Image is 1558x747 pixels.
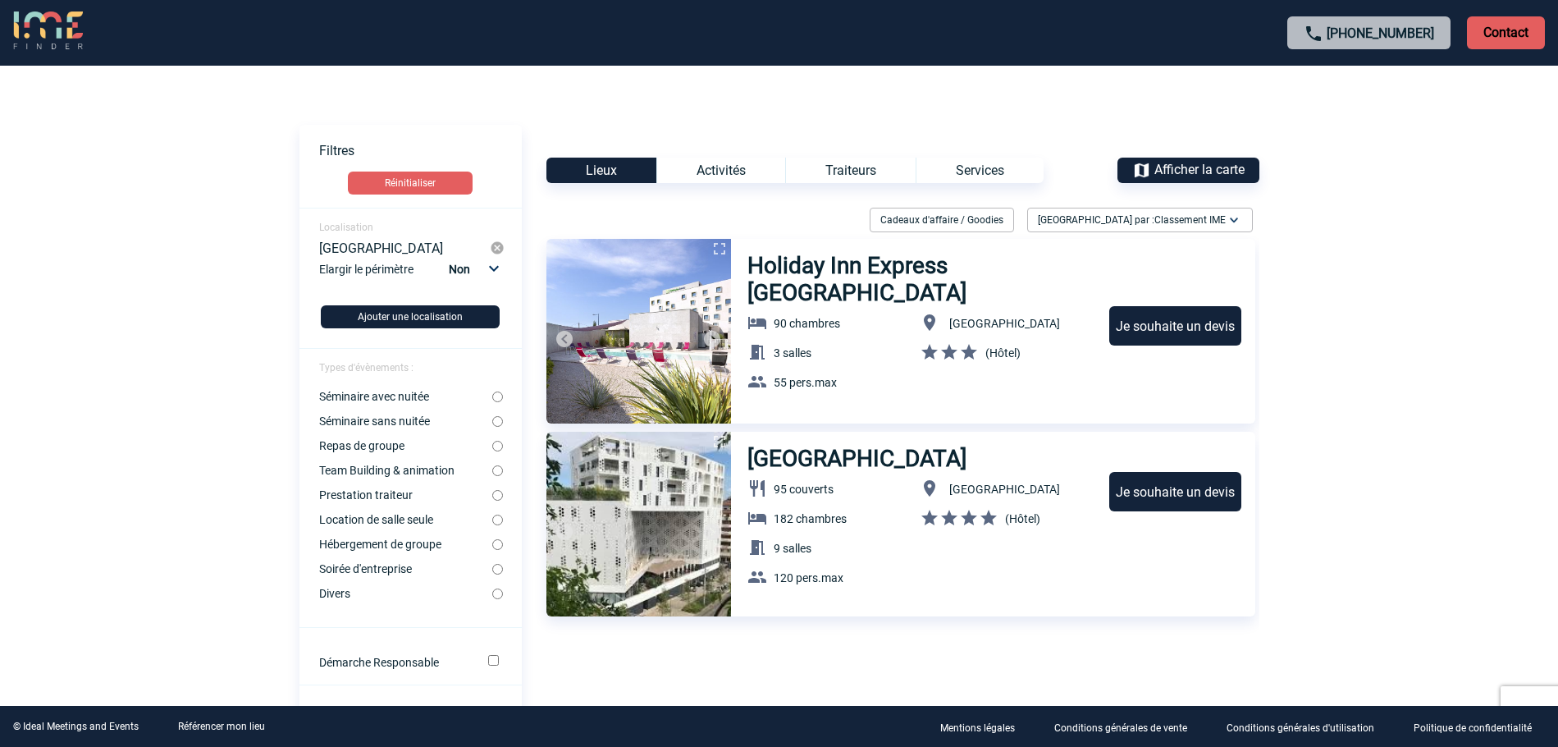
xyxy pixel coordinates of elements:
button: Ajouter une localisation [321,305,500,328]
div: Lieux [546,158,656,183]
a: Politique de confidentialité [1400,719,1558,735]
span: (Hôtel) [1005,512,1040,525]
div: [GEOGRAPHIC_DATA] [319,241,491,255]
span: Afficher la carte [1154,162,1245,177]
a: Conditions générales d'utilisation [1213,719,1400,735]
div: Cadeaux d'affaire / Goodies [870,208,1014,232]
p: Conditions générales d'utilisation [1227,722,1374,734]
img: 1.jpg [546,239,731,424]
p: Politique de confidentialité [1414,722,1532,734]
span: 3 salles [774,346,811,360]
p: Filtres [319,143,522,158]
a: [PHONE_NUMBER] [1327,25,1434,41]
span: 55 pers.max [774,376,837,389]
span: Localisation [319,222,373,233]
label: Prestation traiteur [319,488,492,502]
label: Soirée d'entreprise [319,562,492,575]
h3: [GEOGRAPHIC_DATA] [747,445,969,472]
label: Démarche Responsable [319,656,466,669]
p: Contact [1467,16,1545,49]
span: [GEOGRAPHIC_DATA] [949,317,1060,330]
img: baseline_meeting_room_white_24dp-b.png [747,538,767,557]
img: baseline_restaurant_white_24dp-b.png [747,479,767,498]
a: Conditions générales de vente [1041,719,1213,735]
img: cancel-24-px-g.png [490,241,505,255]
img: call-24-px.png [1304,24,1323,44]
img: baseline_location_on_white_24dp-b.png [920,313,939,332]
div: Je souhaite un devis [1109,306,1241,346]
div: © Ideal Meetings and Events [13,721,139,732]
img: baseline_meeting_room_white_24dp-b.png [747,342,767,362]
span: (Hôtel) [985,346,1021,360]
div: Activités [656,158,785,183]
div: Je souhaite un devis [1109,472,1241,511]
label: Team Building & animation [319,464,492,477]
span: Types d'évènements : [319,362,413,373]
input: Démarche Responsable [488,655,499,666]
div: Services [916,158,1044,183]
p: Conditions générales de vente [1054,722,1187,734]
div: Elargir le périmètre [319,259,505,292]
span: 90 chambres [774,317,840,330]
a: Réinitialiser [299,172,522,195]
img: baseline_location_on_white_24dp-b.png [920,479,939,498]
label: Divers [319,587,492,600]
span: [GEOGRAPHIC_DATA] par : [1038,212,1226,228]
button: Réinitialiser [348,172,473,195]
img: baseline_expand_more_white_24dp-b.png [1226,212,1242,228]
span: [GEOGRAPHIC_DATA] [949,483,1060,496]
span: Classement IME [1154,214,1226,226]
div: Traiteurs [785,158,916,183]
label: Hébergement de groupe [319,538,492,551]
img: baseline_group_white_24dp-b.png [747,372,767,392]
span: 9 salles [774,542,811,555]
label: Repas de groupe [319,439,492,452]
p: Mentions légales [940,722,1015,734]
img: 1.jpg [546,432,731,616]
img: baseline_hotel_white_24dp-b.png [747,508,767,528]
a: Référencer mon lieu [178,721,265,732]
img: baseline_group_white_24dp-b.png [747,567,767,587]
label: Location de salle seule [319,513,492,526]
span: 120 pers.max [774,571,843,584]
div: Filtrer sur Cadeaux d'affaire / Goodies [863,208,1021,232]
label: Séminaire avec nuitée [319,390,492,403]
img: baseline_hotel_white_24dp-b.png [747,313,767,332]
a: Mentions légales [927,719,1041,735]
h3: Holiday Inn Express [GEOGRAPHIC_DATA] [747,252,1094,306]
span: 95 couverts [774,483,834,496]
label: Séminaire sans nuitée [319,415,492,428]
span: 182 chambres [774,512,847,525]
